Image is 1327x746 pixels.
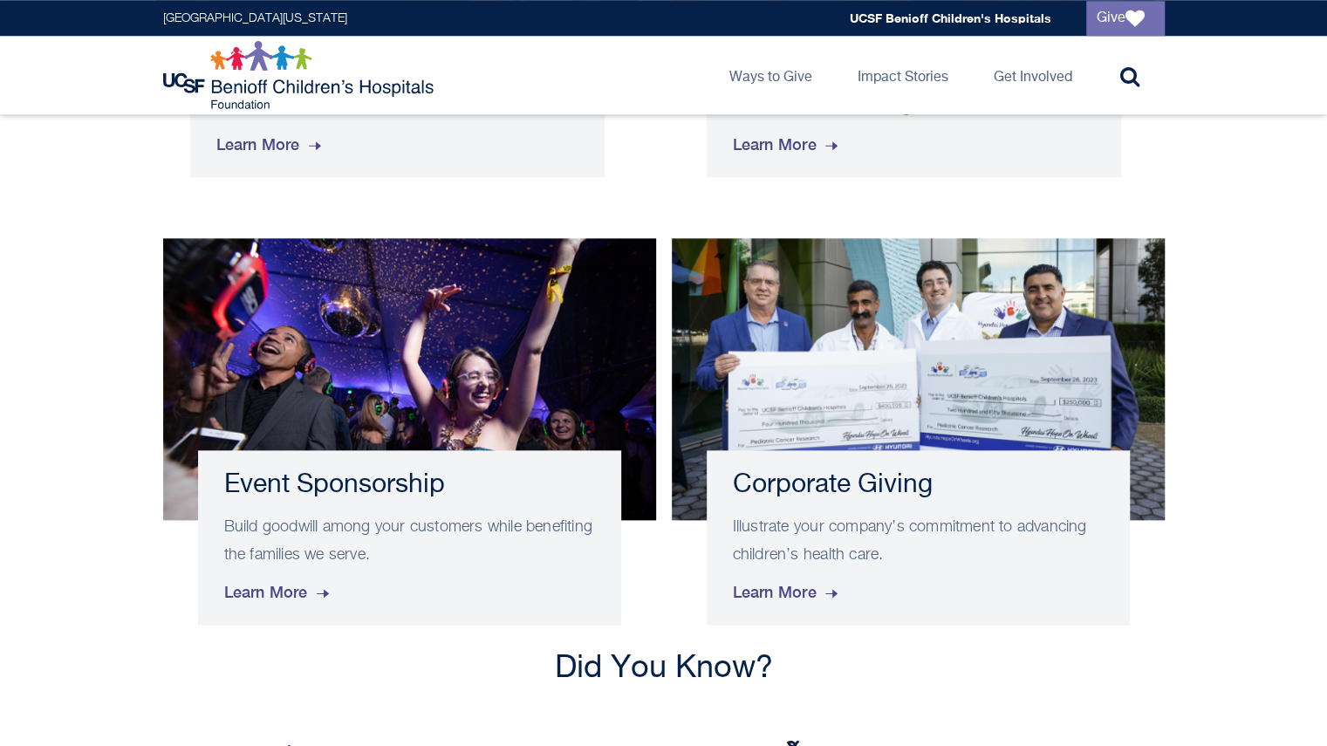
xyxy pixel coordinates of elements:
a: [GEOGRAPHIC_DATA][US_STATE] [163,12,347,24]
h3: Event Sponsorship [224,469,595,501]
span: Learn More [216,121,325,168]
h2: Did You Know? [163,651,1165,686]
a: Give [1086,1,1165,36]
span: Learn More [733,121,841,168]
a: Ways to Give [715,36,826,114]
a: Corporate Giving Illustrate your company’s commitment to advancing children’s health care. Learn ... [672,238,1165,626]
img: Logo for UCSF Benioff Children's Hospitals Foundation [163,40,438,110]
a: UCSF Benioff Children's Hospitals [850,10,1051,25]
p: Build goodwill among your customers while benefiting the families we serve. [224,513,595,569]
p: Illustrate your company’s commitment to advancing children’s health care. [733,513,1104,569]
span: Learn More [224,569,332,616]
span: Learn More [733,569,841,616]
a: Event Sponsorship Build goodwill among your customers while benefiting the families we serve. Lea... [163,238,656,626]
a: Impact Stories [844,36,962,114]
a: Get Involved [980,36,1086,114]
h3: Corporate Giving [733,469,1104,501]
